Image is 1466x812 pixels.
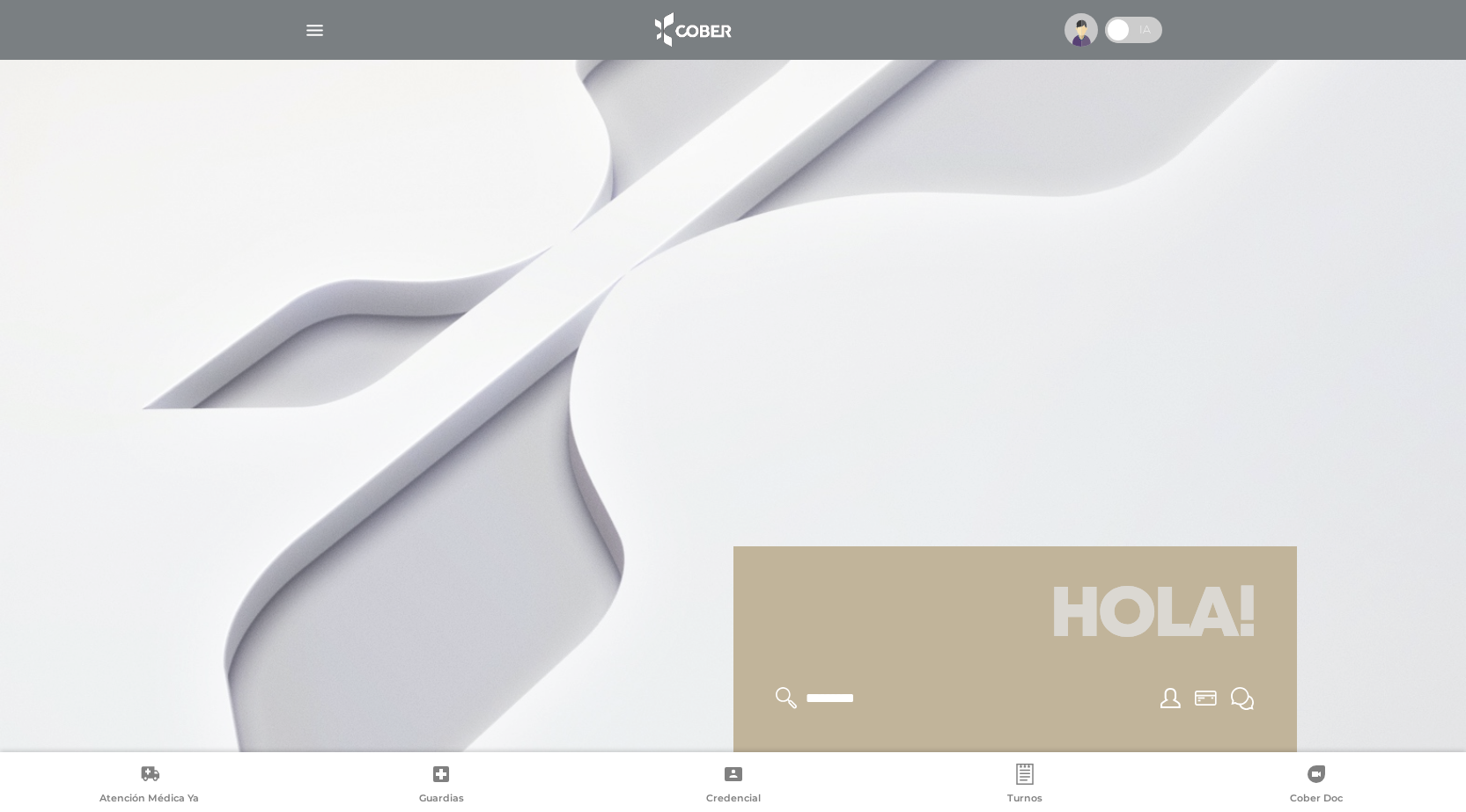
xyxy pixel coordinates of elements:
[706,792,761,808] span: Credencial
[1171,764,1462,808] a: Cober Doc
[304,19,326,41] img: Cober_menu-lines-white.svg
[295,764,586,808] a: Guardias
[1007,792,1042,808] span: Turnos
[4,764,295,808] a: Atención Médica Ya
[879,764,1170,808] a: Turnos
[99,792,199,808] span: Atención Médica Ya
[419,792,464,808] span: Guardias
[587,764,879,808] a: Credencial
[1290,792,1343,808] span: Cober Doc
[645,9,738,51] img: logo_cober_home-white.png
[755,567,1276,666] h1: Hola!
[1065,13,1098,47] img: profile-placeholder.svg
